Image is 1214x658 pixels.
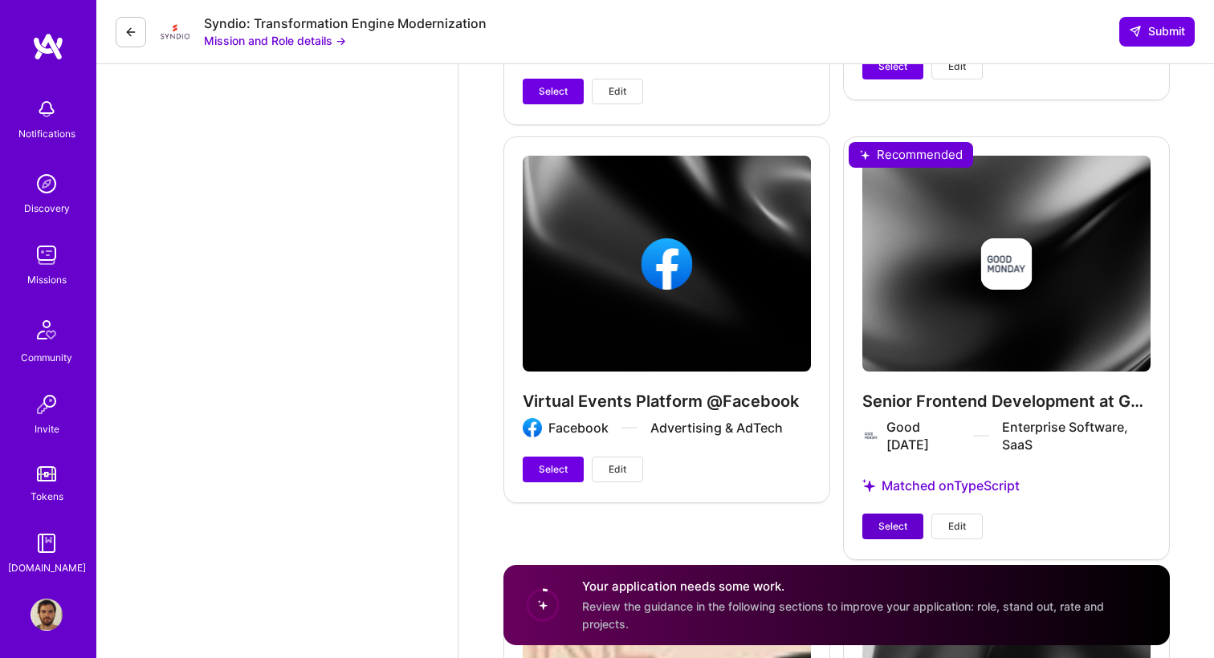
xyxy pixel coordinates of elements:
img: teamwork [31,239,63,271]
span: Select [539,84,568,99]
button: Edit [592,457,643,482]
span: Select [539,462,568,477]
button: Select [862,514,923,539]
button: Select [523,79,584,104]
h4: Your application needs some work. [582,579,1151,595]
img: Invite [31,388,63,420]
span: Edit [609,84,626,99]
div: Tokens [31,488,63,505]
img: Company Logo [159,16,191,48]
button: Edit [592,79,643,104]
button: Mission and Role details → [204,32,346,49]
span: Review the guidance in the following sections to improve your application: role, stand out, rate ... [582,600,1104,631]
span: Edit [948,59,966,74]
i: icon SendLight [1129,25,1142,38]
img: tokens [37,466,56,481]
span: Edit [609,462,626,477]
div: Syndio: Transformation Engine Modernization [204,15,487,32]
div: Community [21,349,72,366]
button: Select [523,457,584,482]
button: Submit [1119,17,1195,46]
img: User Avatar [31,599,63,631]
img: bell [31,93,63,125]
i: icon LeftArrowDark [124,26,137,39]
button: Select [862,54,923,79]
button: Edit [931,54,983,79]
div: Missions [27,271,67,288]
button: Edit [931,514,983,539]
span: Edit [948,519,966,534]
span: Submit [1129,23,1185,39]
img: discovery [31,168,63,200]
div: Notifications [18,125,75,142]
a: User Avatar [26,599,67,631]
img: logo [32,32,64,61]
span: Select [878,59,907,74]
div: [DOMAIN_NAME] [8,559,86,576]
div: Discovery [24,200,70,217]
div: Invite [35,420,59,437]
img: guide book [31,527,63,559]
span: Select [878,519,907,534]
img: Community [27,311,66,349]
